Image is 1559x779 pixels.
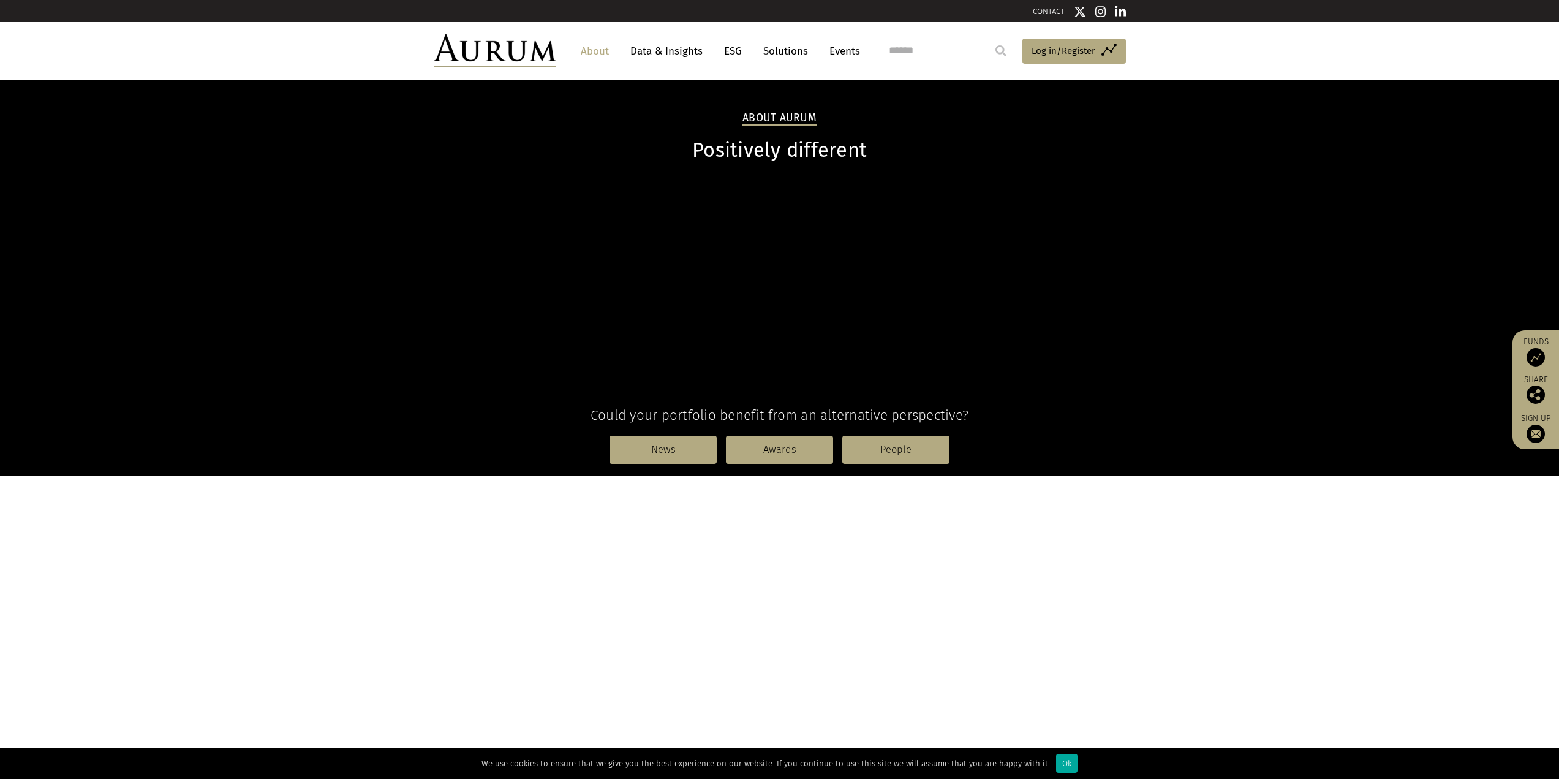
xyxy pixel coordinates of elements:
a: Sign up [1519,413,1553,443]
a: Awards [726,436,833,464]
a: Funds [1519,336,1553,367]
h4: Could your portfolio benefit from an alternative perspective? [434,407,1126,424]
h2: About Aurum [742,112,817,126]
input: Submit [989,39,1013,63]
img: Aurum [434,34,556,67]
a: News [610,436,717,464]
img: Linkedin icon [1115,6,1126,18]
a: ESG [718,40,748,63]
a: CONTACT [1033,7,1065,16]
div: Ok [1056,754,1078,773]
img: Share this post [1527,386,1545,404]
a: People [842,436,949,464]
img: Sign up to our newsletter [1527,425,1545,443]
a: Data & Insights [624,40,709,63]
a: Events [823,40,860,63]
img: Twitter icon [1074,6,1086,18]
h1: Positively different [434,139,1126,162]
a: Log in/Register [1022,39,1126,64]
span: Log in/Register [1032,44,1095,58]
img: Access Funds [1527,348,1545,367]
img: Instagram icon [1095,6,1106,18]
a: About [575,40,615,63]
a: Solutions [757,40,814,63]
div: Share [1519,376,1553,404]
